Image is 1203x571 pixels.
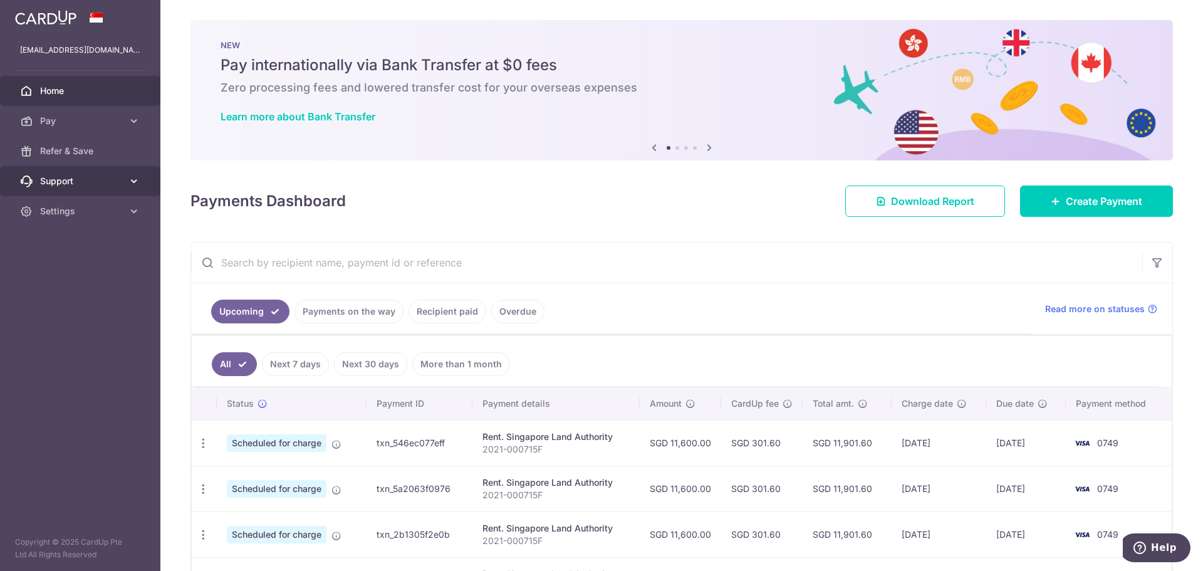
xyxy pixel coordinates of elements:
span: Pay [40,115,123,127]
td: [DATE] [986,420,1066,466]
td: [DATE] [986,466,1066,511]
a: Recipient paid [409,300,486,323]
p: 2021-000715F [482,535,630,547]
h5: Pay internationally via Bank Transfer at $0 fees [221,55,1143,75]
a: Overdue [491,300,544,323]
p: 2021-000715F [482,443,630,456]
div: Rent. Singapore Land Authority [482,522,630,535]
th: Payment ID [367,387,472,420]
span: Total amt. [813,397,854,410]
span: Home [40,85,123,97]
span: CardUp fee [731,397,779,410]
a: Payments on the way [294,300,404,323]
span: Scheduled for charge [227,526,326,543]
td: SGD 11,901.60 [803,466,891,511]
td: SGD 301.60 [721,420,803,466]
p: NEW [221,40,1143,50]
span: Settings [40,205,123,217]
a: Download Report [845,186,1005,217]
span: Refer & Save [40,145,123,157]
div: Rent. Singapore Land Authority [482,476,630,489]
th: Payment method [1066,387,1172,420]
span: Download Report [891,194,974,209]
p: [EMAIL_ADDRESS][DOMAIN_NAME] [20,44,140,56]
h6: Zero processing fees and lowered transfer cost for your overseas expenses [221,80,1143,95]
a: Create Payment [1020,186,1173,217]
td: txn_5a2063f0976 [367,466,472,511]
td: SGD 11,600.00 [640,466,721,511]
td: [DATE] [986,511,1066,557]
span: Support [40,175,123,187]
td: SGD 11,901.60 [803,511,891,557]
img: CardUp [15,10,76,25]
td: SGD 301.60 [721,511,803,557]
span: Amount [650,397,682,410]
td: SGD 11,901.60 [803,420,891,466]
span: Due date [996,397,1034,410]
img: Bank transfer banner [190,20,1173,160]
a: Next 30 days [334,352,407,376]
a: Upcoming [211,300,289,323]
td: [DATE] [892,511,986,557]
img: Bank Card [1070,436,1095,451]
td: txn_546ec077eff [367,420,472,466]
span: Create Payment [1066,194,1142,209]
td: SGD 301.60 [721,466,803,511]
a: Read more on statuses [1045,303,1157,315]
td: [DATE] [892,466,986,511]
span: 0749 [1097,483,1118,494]
a: More than 1 month [412,352,510,376]
td: SGD 11,600.00 [640,511,721,557]
p: 2021-000715F [482,489,630,501]
img: Bank Card [1070,527,1095,542]
div: Rent. Singapore Land Authority [482,431,630,443]
iframe: Opens a widget where you can find more information [1123,533,1190,565]
span: 0749 [1097,437,1118,448]
td: SGD 11,600.00 [640,420,721,466]
td: [DATE] [892,420,986,466]
span: Status [227,397,254,410]
span: Scheduled for charge [227,434,326,452]
th: Payment details [472,387,640,420]
h4: Payments Dashboard [190,190,346,212]
input: Search by recipient name, payment id or reference [191,243,1142,283]
span: Read more on statuses [1045,303,1145,315]
span: 0749 [1097,529,1118,540]
span: Scheduled for charge [227,480,326,498]
a: Learn more about Bank Transfer [221,110,375,123]
span: Charge date [902,397,953,410]
td: txn_2b1305f2e0b [367,511,472,557]
a: All [212,352,257,376]
img: Bank Card [1070,481,1095,496]
a: Next 7 days [262,352,329,376]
